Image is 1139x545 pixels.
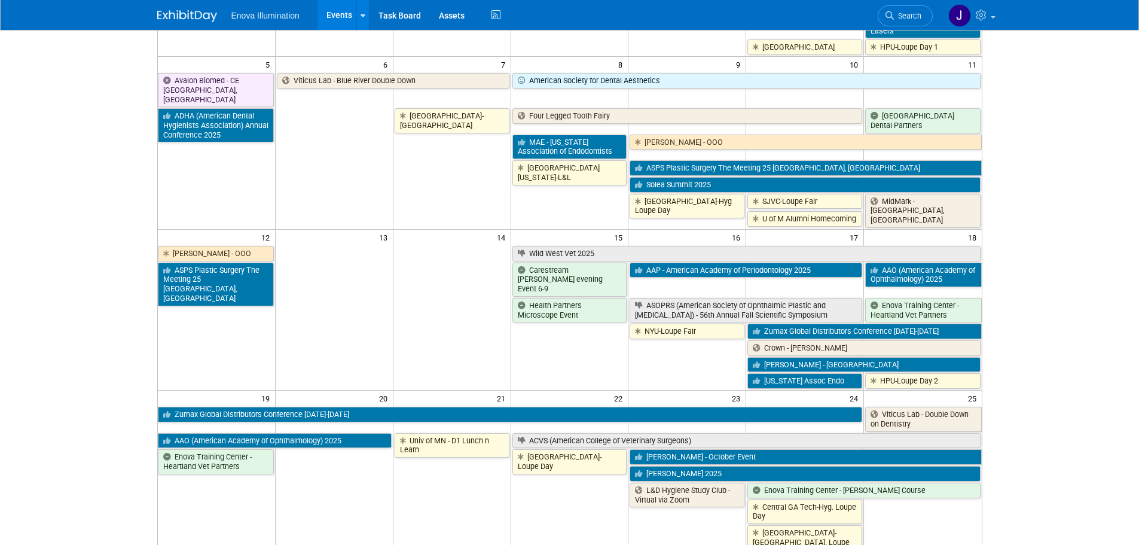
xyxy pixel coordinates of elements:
a: [GEOGRAPHIC_DATA] [747,39,862,55]
a: ASOPRS (American Society of Ophthalmic Plastic and [MEDICAL_DATA]) - 56th Annual Fall Scientific ... [630,298,862,322]
a: AAO (American Academy of Ophthalmology) 2025 [158,433,392,449]
a: [PERSON_NAME] - OOO [630,135,981,150]
span: 23 [731,391,746,406]
span: 25 [967,391,982,406]
a: Enova Training Center - Heartland Vet Partners [865,298,981,322]
a: [PERSON_NAME] - OOO [158,246,274,261]
a: ACVS (American College of Veterinary Surgeons) [512,433,981,449]
a: Enova Training Center - [PERSON_NAME] Course [747,483,980,498]
a: Enova Training Center - Heartland Vet Partners [158,449,274,474]
a: Avalon Biomed - CE [GEOGRAPHIC_DATA], [GEOGRAPHIC_DATA] [158,73,274,107]
a: Crown - [PERSON_NAME] [747,340,980,356]
span: 19 [260,391,275,406]
span: 10 [848,57,863,72]
span: 7 [500,57,511,72]
span: Search [894,11,921,20]
span: 11 [967,57,982,72]
span: 8 [617,57,628,72]
a: [GEOGRAPHIC_DATA]-Hyg Loupe Day [630,194,744,218]
span: 9 [735,57,746,72]
a: Carestream [PERSON_NAME] evening Event 6-9 [512,263,627,297]
a: AAO (American Academy of Ophthalmology) 2025 [865,263,981,287]
a: Health Partners Microscope Event [512,298,627,322]
a: AAP - American Academy of Periodontology 2025 [630,263,862,278]
span: 16 [731,230,746,245]
a: [GEOGRAPHIC_DATA]-Loupe Day [512,449,627,474]
a: L&D Hygiene Study Club - Virtual via Zoom [630,483,744,507]
span: 17 [848,230,863,245]
span: Enova Illumination [231,11,300,20]
a: Wild West Vet 2025 [512,246,981,261]
a: [PERSON_NAME] - October Event [630,449,981,465]
a: [GEOGRAPHIC_DATA]-[GEOGRAPHIC_DATA] [395,108,509,133]
a: Viticus Lab - Double Down on Dentistry [865,407,981,431]
a: ASPS Plastic Surgery The Meeting 25 [GEOGRAPHIC_DATA], [GEOGRAPHIC_DATA] [630,160,981,176]
a: ASPS Plastic Surgery The Meeting 25 [GEOGRAPHIC_DATA], [GEOGRAPHIC_DATA] [158,263,274,306]
a: Univ of MN - D1 Lunch n Learn [395,433,509,458]
span: 6 [382,57,393,72]
a: [US_STATE] Assoc Endo [747,373,862,389]
a: Search [878,5,933,26]
span: 20 [378,391,393,406]
a: SJVC-Loupe Fair [747,194,862,209]
a: Central GA Tech-Hyg. Loupe Day [747,500,862,524]
img: ExhibitDay [157,10,217,22]
a: MidMark - [GEOGRAPHIC_DATA], [GEOGRAPHIC_DATA] [865,194,980,228]
a: [PERSON_NAME] - [GEOGRAPHIC_DATA] [747,357,980,373]
span: 21 [496,391,511,406]
a: MAE - [US_STATE] Association of Endodontists [512,135,627,159]
a: Zumax Global Distributors Conference [DATE]-[DATE] [747,324,981,339]
a: [PERSON_NAME] 2025 [630,466,980,482]
a: Zumax Global Distributors Conference [DATE]-[DATE] [158,407,863,422]
a: NYU-Loupe Fair [630,324,744,339]
a: [GEOGRAPHIC_DATA] Dental Partners [865,108,980,133]
a: Four Legged Tooth Fairy [512,108,863,124]
span: 14 [496,230,511,245]
span: 5 [264,57,275,72]
a: HPU-Loupe Day 2 [865,373,980,389]
span: 18 [967,230,982,245]
span: 12 [260,230,275,245]
a: HPU-Loupe Day 1 [865,39,980,55]
span: 24 [848,391,863,406]
a: [GEOGRAPHIC_DATA][US_STATE]-L&L [512,160,627,185]
img: Joe Werner [948,4,971,27]
a: ADHA (American Dental Hygienists Association) Annual Conference 2025 [158,108,274,142]
a: American Society for Dental Aesthetics [512,73,981,89]
span: 13 [378,230,393,245]
a: U of M Alumni Homecoming [747,211,862,227]
a: Viticus Lab - Blue River Double Down [277,73,509,89]
span: 15 [613,230,628,245]
a: Solea Summit 2025 [630,177,980,193]
span: 22 [613,391,628,406]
